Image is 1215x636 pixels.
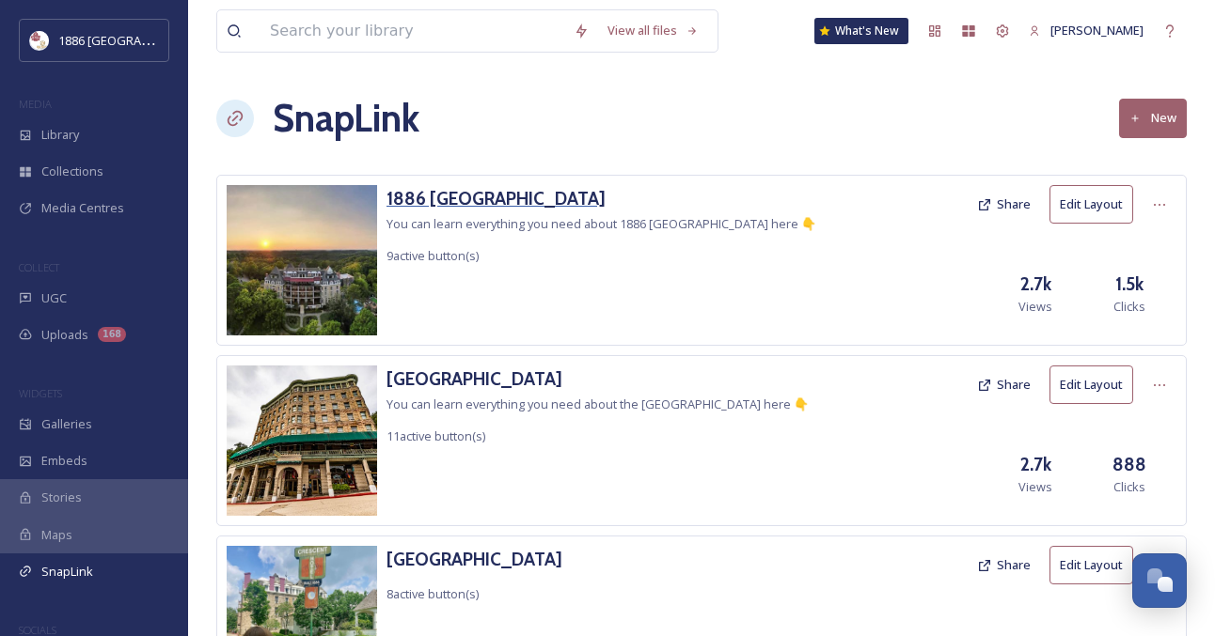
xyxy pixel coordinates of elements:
[387,546,562,573] a: [GEOGRAPHIC_DATA]
[1113,478,1145,496] span: Clicks
[387,185,816,212] a: 1886 [GEOGRAPHIC_DATA]
[41,563,93,581] span: SnapLink
[1049,546,1133,584] button: Edit Layout
[41,526,72,544] span: Maps
[1119,99,1187,137] button: New
[387,427,485,444] span: 11 active button(s)
[58,31,207,49] span: 1886 [GEOGRAPHIC_DATA]
[1049,546,1143,584] a: Edit Layout
[387,396,809,412] span: You can learn everything you need about the [GEOGRAPHIC_DATA] here 👇
[968,547,1040,583] button: Share
[1115,271,1144,298] h3: 1.5k
[814,18,908,44] a: What's New
[227,365,377,516] img: 14d29248-a101-4c19-b7c3-f64a0834f8c9.jpg
[41,126,79,144] span: Library
[41,489,82,506] span: Stories
[1049,365,1143,404] a: Edit Layout
[30,31,49,50] img: logos.png
[1019,12,1153,49] a: [PERSON_NAME]
[387,247,479,264] span: 9 active button(s)
[387,215,816,232] span: You can learn everything you need about 1886 [GEOGRAPHIC_DATA] here 👇
[227,185,377,335] img: 5a1beda0-4b4f-478c-b606-889d8cdf35fc.jpg
[968,186,1040,223] button: Share
[1049,185,1143,224] a: Edit Layout
[1049,185,1133,224] button: Edit Layout
[1112,451,1146,478] h3: 888
[41,326,88,344] span: Uploads
[1018,478,1052,496] span: Views
[41,199,124,217] span: Media Centres
[387,365,809,393] a: [GEOGRAPHIC_DATA]
[1049,365,1133,404] button: Edit Layout
[19,260,59,274] span: COLLECT
[598,12,708,49] a: View all files
[1020,271,1051,298] h3: 2.7k
[1018,298,1052,316] span: Views
[1132,553,1187,608] button: Open Chat
[273,90,419,147] h1: SnapLink
[41,452,87,470] span: Embeds
[19,386,62,400] span: WIDGETS
[1050,22,1144,39] span: [PERSON_NAME]
[41,289,67,307] span: UGC
[968,366,1040,403] button: Share
[1113,298,1145,316] span: Clicks
[41,163,103,180] span: Collections
[41,415,92,433] span: Galleries
[260,10,564,52] input: Search your library
[98,327,126,342] div: 168
[387,585,479,602] span: 8 active button(s)
[19,97,52,111] span: MEDIA
[1020,451,1051,478] h3: 2.7k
